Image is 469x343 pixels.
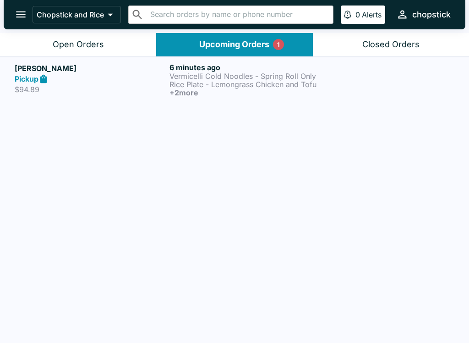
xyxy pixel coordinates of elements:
p: Chopstick and Rice [37,10,104,19]
div: Closed Orders [362,39,420,50]
div: chopstick [412,9,451,20]
input: Search orders by name or phone number [147,8,329,21]
p: $94.89 [15,85,166,94]
h6: 6 minutes ago [169,63,321,72]
h6: + 2 more [169,89,321,97]
p: Alerts [362,10,382,19]
p: Rice Plate - Lemongrass Chicken and Tofu [169,80,321,89]
h5: [PERSON_NAME] [15,63,166,74]
strong: Pickup [15,74,38,83]
p: Vermicelli Cold Noodles - Spring Roll Only [169,72,321,80]
p: 0 [355,10,360,19]
button: open drawer [9,3,33,26]
div: Open Orders [53,39,104,50]
div: Upcoming Orders [199,39,269,50]
p: 1 [277,40,280,49]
